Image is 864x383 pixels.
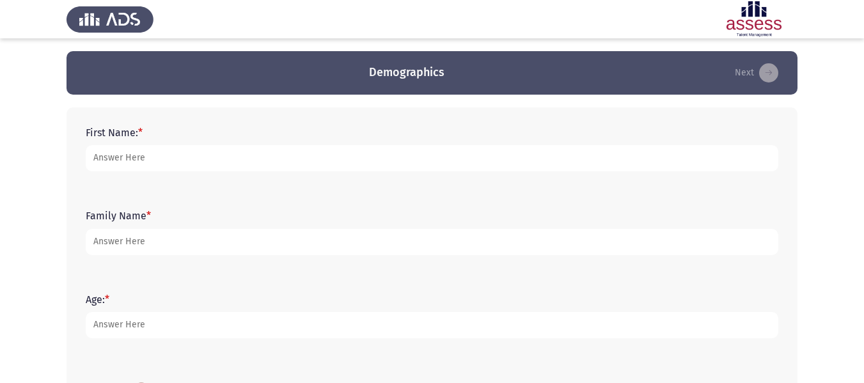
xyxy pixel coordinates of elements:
input: add answer text [86,145,778,171]
h3: Demographics [369,65,444,81]
input: add answer text [86,229,778,255]
label: Age: [86,293,109,306]
input: add answer text [86,312,778,338]
label: First Name: [86,127,143,139]
img: Assess Talent Management logo [67,1,153,37]
button: load next page [731,63,782,83]
img: Assessment logo of ASSESS English Language Assessment (3 Module) (Ad - IB) [711,1,797,37]
label: Family Name [86,210,151,222]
